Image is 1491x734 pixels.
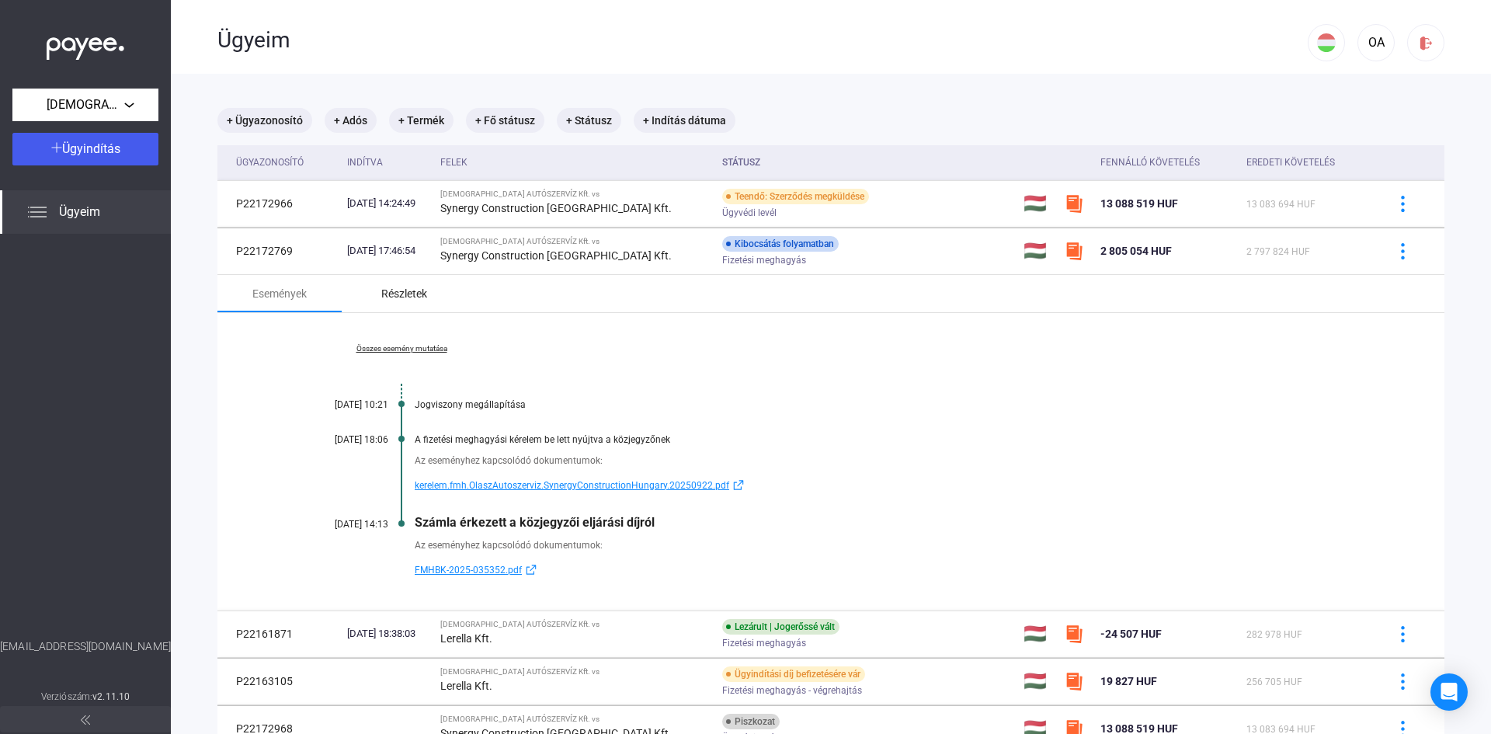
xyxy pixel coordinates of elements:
div: Az eseményhez kapcsolódó dokumentumok: [415,537,1367,553]
div: [DEMOGRAPHIC_DATA] AUTÓSZERVÍZ Kft. vs [440,190,710,199]
div: Eredeti követelés [1246,153,1335,172]
div: Felek [440,153,710,172]
div: Eredeti követelés [1246,153,1367,172]
img: logout-red [1418,35,1434,51]
strong: Synergy Construction [GEOGRAPHIC_DATA] Kft. [440,202,672,214]
span: [DEMOGRAPHIC_DATA] AUTÓSZERVÍZ Kft. [47,96,124,114]
span: 2 805 054 HUF [1100,245,1172,257]
th: Státusz [716,145,1017,180]
img: more-blue [1395,196,1411,212]
td: P22172966 [217,180,341,227]
span: 13 088 519 HUF [1100,197,1178,210]
img: HU [1317,33,1336,52]
img: more-blue [1395,243,1411,259]
div: [DATE] 10:21 [295,399,388,410]
span: Fizetési meghagyás [722,251,806,270]
a: Összes esemény mutatása [295,344,508,353]
div: Jogviszony megállapítása [415,399,1367,410]
td: 🇭🇺 [1017,228,1058,274]
div: [DATE] 17:46:54 [347,243,428,259]
mat-chip: + Adós [325,108,377,133]
button: [DEMOGRAPHIC_DATA] AUTÓSZERVÍZ Kft. [12,89,158,121]
mat-chip: + Fő státusz [466,108,544,133]
img: external-link-blue [729,479,748,491]
button: HU [1308,24,1345,61]
span: 13 083 694 HUF [1246,199,1315,210]
span: Ügyvédi levél [722,204,777,222]
img: szamlazzhu-mini [1065,242,1083,260]
span: Ügyindítás [62,141,120,156]
span: Fizetési meghagyás - végrehajtás [722,681,862,700]
div: Ügyazonosító [236,153,304,172]
td: P22163105 [217,658,341,704]
div: Open Intercom Messenger [1430,673,1468,711]
img: more-blue [1395,673,1411,690]
div: [DATE] 14:13 [295,519,388,530]
div: [DATE] 14:24:49 [347,196,428,211]
span: FMHBK-2025-035352.pdf [415,561,522,579]
div: Fennálló követelés [1100,153,1200,172]
div: Ügyeim [217,27,1308,54]
div: A fizetési meghagyási kérelem be lett nyújtva a közjegyzőnek [415,434,1367,445]
div: [DEMOGRAPHIC_DATA] AUTÓSZERVÍZ Kft. vs [440,715,710,724]
div: Ügyindítási díj befizetésére vár [722,666,865,682]
img: arrow-double-left-grey.svg [81,715,90,725]
span: kerelem.fmh.OlaszAutoszerviz.SynergyConstructionHungary.20250922.pdf [415,476,729,495]
div: Indítva [347,153,383,172]
span: 2 797 824 HUF [1246,246,1310,257]
button: OA [1357,24,1395,61]
div: Felek [440,153,467,172]
div: Események [252,284,307,303]
button: more-blue [1386,187,1419,220]
a: FMHBK-2025-035352.pdfexternal-link-blue [415,561,1367,579]
img: szamlazzhu-mini [1065,672,1083,691]
span: Fizetési meghagyás [722,634,806,652]
div: Számla érkezett a közjegyzői eljárási díjról [415,515,1367,530]
span: -24 507 HUF [1100,628,1162,640]
strong: v2.11.10 [92,691,130,702]
td: 🇭🇺 [1017,611,1058,657]
div: OA [1363,33,1389,52]
td: 🇭🇺 [1017,658,1058,704]
img: list.svg [28,203,47,221]
div: Az eseményhez kapcsolódó dokumentumok: [415,453,1367,468]
div: Kibocsátás folyamatban [722,236,839,252]
mat-chip: + Ügyazonosító [217,108,312,133]
strong: Lerella Kft. [440,632,492,645]
div: [DATE] 18:06 [295,434,388,445]
mat-chip: + Termék [389,108,454,133]
mat-chip: + Indítás dátuma [634,108,735,133]
img: white-payee-white-dot.svg [47,29,124,61]
div: Részletek [381,284,427,303]
div: [DEMOGRAPHIC_DATA] AUTÓSZERVÍZ Kft. vs [440,237,710,246]
div: Fennálló követelés [1100,153,1233,172]
div: Lezárult | Jogerőssé vált [722,619,839,635]
img: szamlazzhu-mini [1065,624,1083,643]
span: 256 705 HUF [1246,677,1302,687]
img: plus-white.svg [51,142,62,153]
div: [DATE] 18:38:03 [347,626,428,642]
img: more-blue [1395,626,1411,642]
strong: Lerella Kft. [440,680,492,692]
img: szamlazzhu-mini [1065,194,1083,213]
div: Indítva [347,153,428,172]
span: 282 978 HUF [1246,629,1302,640]
div: [DEMOGRAPHIC_DATA] AUTÓSZERVÍZ Kft. vs [440,667,710,677]
button: logout-red [1407,24,1444,61]
button: more-blue [1386,235,1419,267]
button: Ügyindítás [12,133,158,165]
div: [DEMOGRAPHIC_DATA] AUTÓSZERVÍZ Kft. vs [440,620,710,629]
span: Ügyeim [59,203,100,221]
div: Ügyazonosító [236,153,335,172]
td: P22161871 [217,611,341,657]
button: more-blue [1386,665,1419,697]
strong: Synergy Construction [GEOGRAPHIC_DATA] Kft. [440,249,672,262]
a: kerelem.fmh.OlaszAutoszerviz.SynergyConstructionHungary.20250922.pdfexternal-link-blue [415,476,1367,495]
span: 19 827 HUF [1100,675,1157,687]
div: Piszkozat [722,714,780,729]
img: external-link-blue [522,564,540,576]
button: more-blue [1386,617,1419,650]
mat-chip: + Státusz [557,108,621,133]
td: 🇭🇺 [1017,180,1058,227]
div: Teendő: Szerződés megküldése [722,189,869,204]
